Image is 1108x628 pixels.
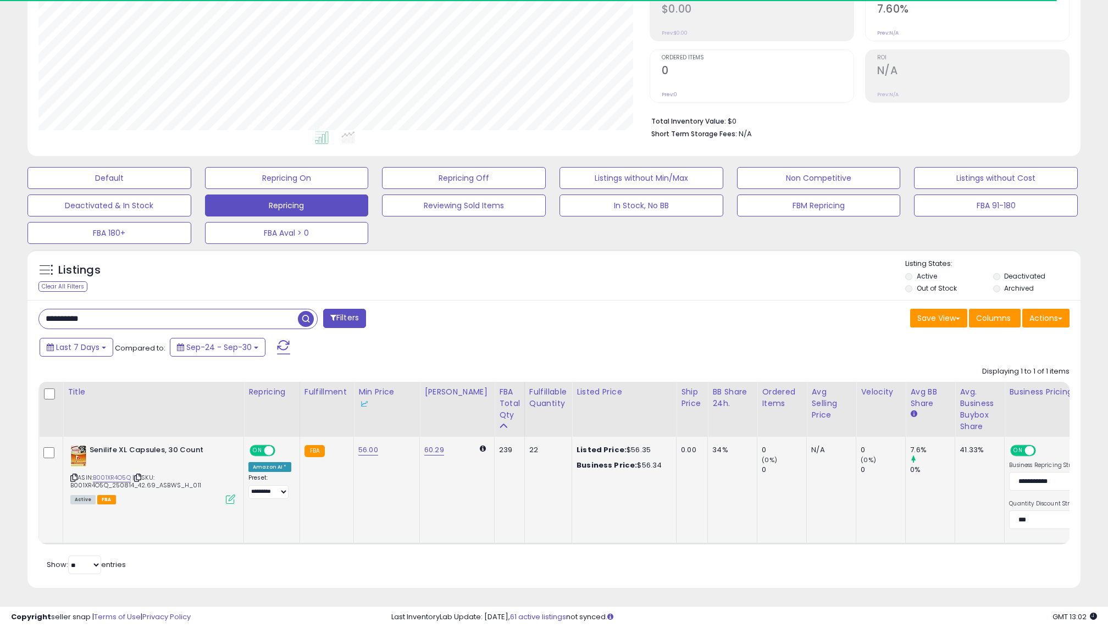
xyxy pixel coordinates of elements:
div: $56.35 [577,445,668,455]
small: Avg BB Share. [910,409,917,419]
span: Last 7 Days [56,342,99,353]
button: Listings without Cost [914,167,1078,189]
small: (0%) [861,455,876,464]
small: FBA [304,445,325,457]
p: Listing States: [905,259,1080,269]
div: BB Share 24h. [712,386,752,409]
button: Sep-24 - Sep-30 [170,338,265,357]
button: Repricing On [205,167,369,189]
div: 0.00 [681,445,699,455]
div: Last InventoryLab Update: [DATE], not synced. [391,612,1097,623]
img: InventoryLab Logo [358,398,369,409]
label: Deactivated [1004,271,1045,281]
h2: 0 [662,64,854,79]
button: Save View [910,309,967,327]
button: Default [27,167,191,189]
span: Compared to: [115,343,165,353]
button: Non Competitive [737,167,901,189]
div: Avg Selling Price [811,386,851,421]
div: Preset: [248,474,291,499]
div: FBA Total Qty [499,386,520,421]
div: Title [68,386,239,398]
label: Business Repricing Strategy: [1009,462,1089,469]
li: $0 [651,114,1061,127]
b: Business Price: [577,460,637,470]
small: (0%) [762,455,777,464]
button: Last 7 Days [40,338,113,357]
button: Repricing Off [382,167,546,189]
button: FBA 180+ [27,222,191,244]
span: Ordered Items [662,55,854,61]
div: $56.34 [577,460,668,470]
span: OFF [274,446,291,455]
span: OFF [1034,446,1052,455]
a: 61 active listings [510,612,566,622]
button: Filters [323,309,366,328]
div: 7.6% [910,445,955,455]
a: 60.29 [424,444,444,455]
b: Short Term Storage Fees: [651,129,737,138]
div: Fulfillment [304,386,349,398]
div: 0 [861,445,905,455]
div: seller snap | | [11,612,191,623]
button: Columns [969,309,1021,327]
button: FBA Aval > 0 [205,222,369,244]
button: Listings without Min/Max [559,167,723,189]
label: Active [917,271,937,281]
a: 56.00 [358,444,378,455]
a: Terms of Use [94,612,141,622]
div: 0 [762,465,806,475]
small: Prev: 0 [662,91,677,98]
div: Avg BB Share [910,386,950,409]
span: N/A [739,129,752,139]
div: Displaying 1 to 1 of 1 items [982,366,1070,377]
b: Total Inventory Value: [651,116,726,126]
span: Columns [976,313,1011,324]
div: N/A [811,445,847,455]
label: Out of Stock [917,284,957,293]
label: Archived [1004,284,1034,293]
strong: Copyright [11,612,51,622]
button: Actions [1022,309,1070,327]
img: 41zagpRIhKL._SL40_.jpg [70,445,87,467]
span: ROI [877,55,1069,61]
div: 41.33% [960,445,996,455]
div: 0 [861,465,905,475]
div: Some or all of the values in this column are provided from Inventory Lab. [358,398,415,409]
div: 239 [499,445,516,455]
h2: 7.60% [877,3,1069,18]
div: 0% [910,465,955,475]
small: Prev: N/A [877,30,899,36]
h2: N/A [877,64,1069,79]
span: All listings currently available for purchase on Amazon [70,495,96,504]
div: Fulfillable Quantity [529,386,567,409]
label: Quantity Discount Strategy: [1009,500,1089,508]
div: Min Price [358,386,415,409]
span: FBA [97,495,116,504]
a: B001XR4O5Q [93,473,131,482]
div: Repricing [248,386,295,398]
span: 2025-10-8 13:02 GMT [1052,612,1097,622]
span: Sep-24 - Sep-30 [186,342,252,353]
h2: $0.00 [662,3,854,18]
button: FBM Repricing [737,194,901,216]
div: Ship Price [681,386,703,409]
button: In Stock, No BB [559,194,723,216]
div: ASIN: [70,445,235,503]
div: 22 [529,445,563,455]
span: ON [251,446,264,455]
span: Show: entries [47,559,126,570]
div: Avg. Business Buybox Share [960,386,1000,432]
small: Prev: N/A [877,91,899,98]
button: FBA 91-180 [914,194,1078,216]
b: Senilife XL Capsules, 30 Count [90,445,223,458]
div: Ordered Items [762,386,802,409]
button: Deactivated & In Stock [27,194,191,216]
h5: Listings [58,263,101,278]
button: Reviewing Sold Items [382,194,546,216]
div: 0 [762,445,806,455]
button: Repricing [205,194,369,216]
div: [PERSON_NAME] [424,386,490,398]
small: Prev: $0.00 [662,30,688,36]
a: Privacy Policy [142,612,191,622]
